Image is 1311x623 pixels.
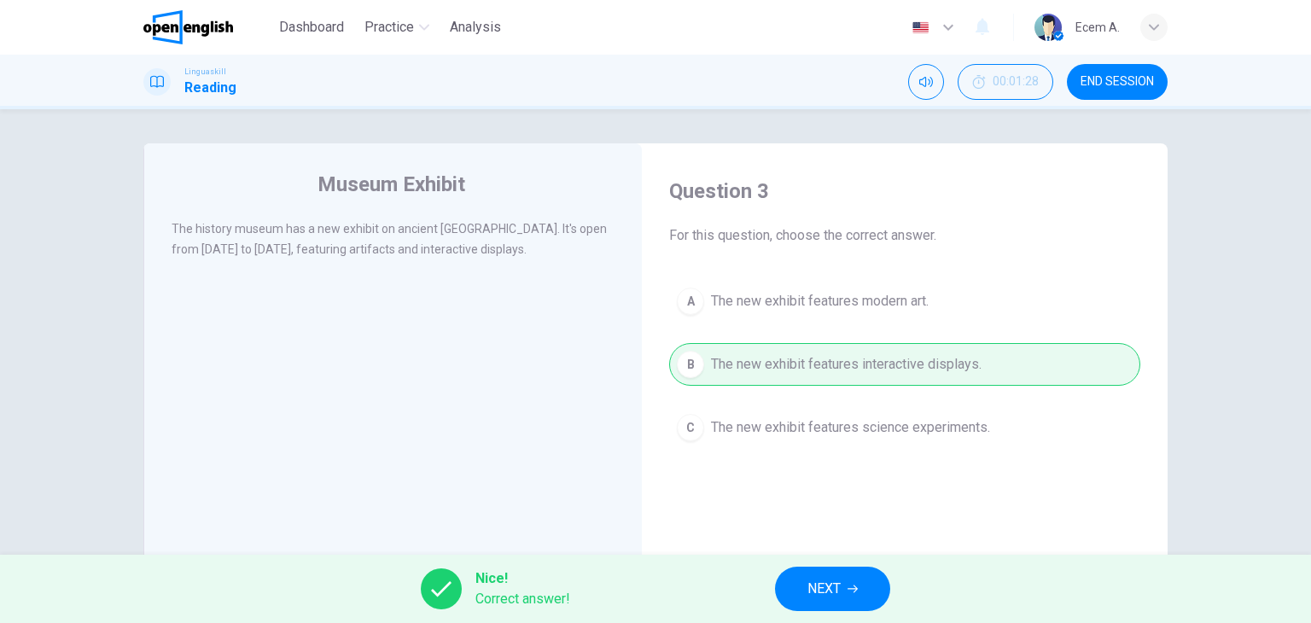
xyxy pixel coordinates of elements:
[172,222,607,256] span: The history museum has a new exhibit on ancient [GEOGRAPHIC_DATA]. It's open from [DATE] to [DATE...
[669,225,1140,246] span: For this question, choose the correct answer.
[279,17,344,38] span: Dashboard
[1067,64,1168,100] button: END SESSION
[184,66,226,78] span: Linguaskill
[184,78,236,98] h1: Reading
[1075,17,1120,38] div: Ecem A.
[910,21,931,34] img: en
[669,178,1140,205] h4: Question 3
[958,64,1053,100] button: 00:01:28
[775,567,890,611] button: NEXT
[358,12,436,43] button: Practice
[1081,75,1154,89] span: END SESSION
[450,17,501,38] span: Analysis
[993,75,1039,89] span: 00:01:28
[143,10,272,44] a: OpenEnglish logo
[475,589,570,609] span: Correct answer!
[908,64,944,100] div: Mute
[443,12,508,43] button: Analysis
[143,10,233,44] img: OpenEnglish logo
[807,577,841,601] span: NEXT
[318,171,465,198] h4: Museum Exhibit
[364,17,414,38] span: Practice
[958,64,1053,100] div: Hide
[475,568,570,589] span: Nice!
[272,12,351,43] button: Dashboard
[1034,14,1062,41] img: Profile picture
